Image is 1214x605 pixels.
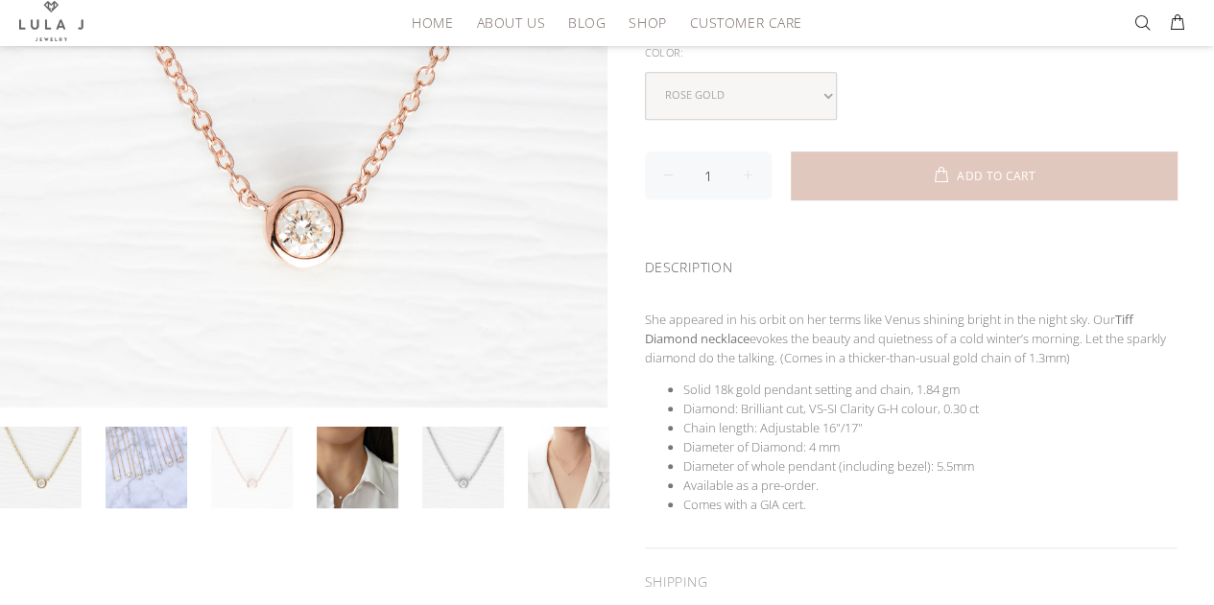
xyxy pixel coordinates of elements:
a: SHOP [617,8,678,37]
li: Chain length: Adjustable 16"/17" [683,418,1178,437]
strong: Tiff Diamond necklace [645,311,1133,347]
div: Color: [645,40,1178,65]
a: HOME [400,8,464,37]
li: Available as a pre-order. [683,476,1178,495]
li: Comes with a GIA cert. [683,495,1178,514]
li: Diamond: Brilliant cut, VS-SI Clarity G-H colour, 0.30 ct [683,399,1178,418]
span: BLOG [568,15,606,30]
p: She appeared in his orbit on her terms like Venus shining bright in the night sky. Our evokes the... [645,310,1178,367]
span: ABOUT US [476,15,544,30]
a: BLOG [557,8,617,37]
div: DESCRIPTION [645,234,1178,294]
li: Solid 18k gold pendant setting and chain, 1.84 gm [683,380,1178,399]
a: CUSTOMER CARE [678,8,801,37]
span: ADD TO CART [957,171,1035,182]
li: Diameter of Diamond: 4 mm [683,437,1178,456]
li: Diameter of whole pendant (including bezel): 5.5mm [683,456,1178,476]
span: SHOP [629,15,666,30]
span: HOME [412,15,453,30]
span: CUSTOMER CARE [689,15,801,30]
button: ADD TO CART [791,151,1178,199]
a: ABOUT US [464,8,556,37]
